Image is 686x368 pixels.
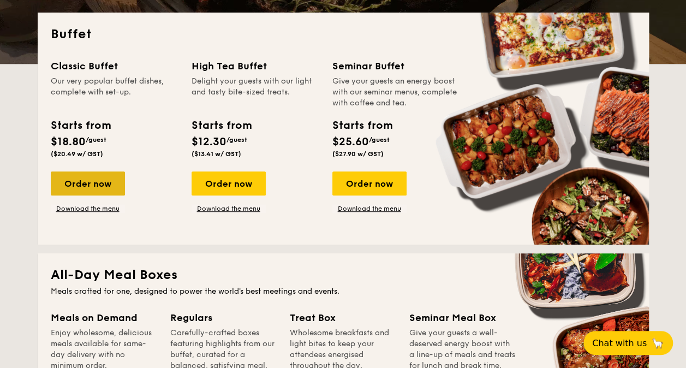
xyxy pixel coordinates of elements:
[651,337,664,349] span: 🦙
[51,266,636,284] h2: All-Day Meal Boxes
[409,310,516,325] div: Seminar Meal Box
[51,204,125,213] a: Download the menu
[332,76,460,109] div: Give your guests an energy boost with our seminar menus, complete with coffee and tea.
[226,136,247,144] span: /guest
[332,171,407,195] div: Order now
[192,171,266,195] div: Order now
[51,58,178,74] div: Classic Buffet
[51,286,636,297] div: Meals crafted for one, designed to power the world's best meetings and events.
[192,58,319,74] div: High Tea Buffet
[332,135,369,149] span: $25.60
[192,117,251,134] div: Starts from
[192,135,226,149] span: $12.30
[369,136,390,144] span: /guest
[332,204,407,213] a: Download the menu
[86,136,106,144] span: /guest
[332,117,392,134] div: Starts from
[192,150,241,158] span: ($13.41 w/ GST)
[51,76,178,109] div: Our very popular buffet dishes, complete with set-up.
[170,310,277,325] div: Regulars
[51,150,103,158] span: ($20.49 w/ GST)
[51,117,110,134] div: Starts from
[332,150,384,158] span: ($27.90 w/ GST)
[332,58,460,74] div: Seminar Buffet
[51,26,636,43] h2: Buffet
[592,338,647,348] span: Chat with us
[192,204,266,213] a: Download the menu
[51,135,86,149] span: $18.80
[192,76,319,109] div: Delight your guests with our light and tasty bite-sized treats.
[290,310,396,325] div: Treat Box
[51,310,157,325] div: Meals on Demand
[583,331,673,355] button: Chat with us🦙
[51,171,125,195] div: Order now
